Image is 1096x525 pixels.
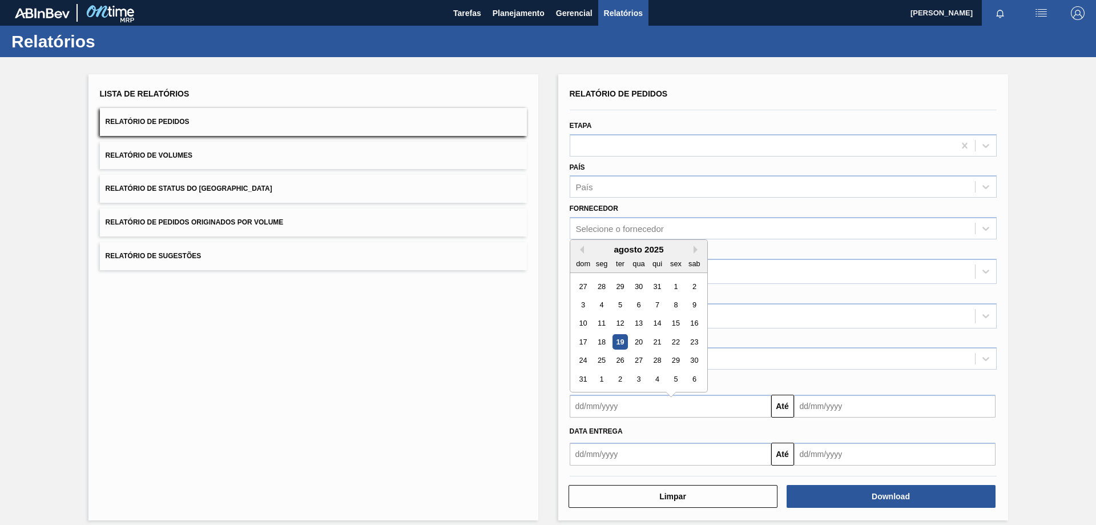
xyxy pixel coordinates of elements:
div: sex [668,256,683,271]
div: Choose segunda-feira, 28 de julho de 2025 [594,279,609,294]
div: Choose domingo, 3 de agosto de 2025 [575,297,591,312]
button: Relatório de Pedidos Originados por Volume [100,209,527,237]
button: Relatório de Pedidos [100,108,527,136]
div: Choose domingo, 24 de agosto de 2025 [575,353,591,368]
div: Choose quarta-feira, 20 de agosto de 2025 [631,334,646,350]
div: Choose domingo, 31 de agosto de 2025 [575,371,591,387]
div: ter [612,256,627,271]
div: Choose quarta-feira, 3 de setembro de 2025 [631,371,646,387]
span: Planejamento [493,6,545,20]
div: dom [575,256,591,271]
img: Logout [1071,6,1085,20]
div: Choose terça-feira, 19 de agosto de 2025 [612,334,627,350]
div: Choose quarta-feira, 30 de julho de 2025 [631,279,646,294]
div: Choose domingo, 17 de agosto de 2025 [575,334,591,350]
label: Etapa [570,122,592,130]
div: Choose sexta-feira, 8 de agosto de 2025 [668,297,683,312]
span: Lista de Relatórios [100,89,190,98]
div: qui [649,256,664,271]
img: userActions [1034,6,1048,20]
div: Choose sábado, 23 de agosto de 2025 [686,334,702,350]
div: Choose sexta-feira, 1 de agosto de 2025 [668,279,683,294]
div: Choose segunda-feira, 25 de agosto de 2025 [594,353,609,368]
div: sab [686,256,702,271]
div: Choose quinta-feira, 4 de setembro de 2025 [649,371,664,387]
div: Choose quarta-feira, 27 de agosto de 2025 [631,353,646,368]
div: Choose quinta-feira, 7 de agosto de 2025 [649,297,664,312]
div: Choose terça-feira, 29 de julho de 2025 [612,279,627,294]
div: Choose quinta-feira, 14 de agosto de 2025 [649,316,664,331]
button: Até [771,395,794,418]
span: Relatório de Volumes [106,151,192,159]
span: Relatório de Status do [GEOGRAPHIC_DATA] [106,185,272,193]
input: dd/mm/yyyy [570,395,771,418]
img: TNhmsLtSVTkK8tSr43FrP2fwEKptu5GPRR3wAAAABJRU5ErkJggg== [15,8,70,18]
button: Relatório de Sugestões [100,242,527,270]
div: Choose segunda-feira, 1 de setembro de 2025 [594,371,609,387]
div: Choose segunda-feira, 11 de agosto de 2025 [594,316,609,331]
div: Choose sábado, 9 de agosto de 2025 [686,297,702,312]
div: Choose sexta-feira, 22 de agosto de 2025 [668,334,683,350]
span: Relatório de Pedidos [106,118,190,126]
div: Choose sexta-feira, 5 de setembro de 2025 [668,371,683,387]
div: Selecione o fornecedor [576,224,664,234]
span: Data entrega [570,427,623,435]
span: Relatório de Pedidos Originados por Volume [106,218,284,226]
span: Relatórios [604,6,643,20]
button: Next Month [694,246,702,254]
div: Choose terça-feira, 2 de setembro de 2025 [612,371,627,387]
div: Choose quinta-feira, 31 de julho de 2025 [649,279,664,294]
span: Relatório de Pedidos [570,89,668,98]
div: Choose terça-feira, 26 de agosto de 2025 [612,353,627,368]
div: Choose sexta-feira, 15 de agosto de 2025 [668,316,683,331]
div: Choose domingo, 10 de agosto de 2025 [575,316,591,331]
div: Choose quarta-feira, 6 de agosto de 2025 [631,297,646,312]
div: agosto 2025 [570,245,707,254]
div: Choose sexta-feira, 29 de agosto de 2025 [668,353,683,368]
div: Choose quarta-feira, 13 de agosto de 2025 [631,316,646,331]
div: seg [594,256,609,271]
div: Choose domingo, 27 de julho de 2025 [575,279,591,294]
div: Choose quinta-feira, 28 de agosto de 2025 [649,353,664,368]
span: Gerencial [556,6,593,20]
div: Choose terça-feira, 5 de agosto de 2025 [612,297,627,312]
label: País [570,163,585,171]
button: Até [771,443,794,466]
input: dd/mm/yyyy [794,443,996,466]
div: Choose sábado, 6 de setembro de 2025 [686,371,702,387]
div: Choose sábado, 2 de agosto de 2025 [686,279,702,294]
button: Download [787,485,996,508]
button: Limpar [569,485,777,508]
div: Choose sábado, 30 de agosto de 2025 [686,353,702,368]
div: Choose quinta-feira, 21 de agosto de 2025 [649,334,664,350]
span: Tarefas [453,6,481,20]
div: Choose terça-feira, 12 de agosto de 2025 [612,316,627,331]
input: dd/mm/yyyy [794,395,996,418]
label: Fornecedor [570,205,618,213]
input: dd/mm/yyyy [570,443,771,466]
button: Relatório de Status do [GEOGRAPHIC_DATA] [100,175,527,203]
button: Previous Month [576,246,584,254]
h1: Relatórios [11,35,214,48]
button: Notificações [982,5,1018,21]
div: month 2025-08 [574,277,703,388]
span: Relatório de Sugestões [106,252,202,260]
div: Choose segunda-feira, 18 de agosto de 2025 [594,334,609,350]
div: Choose sábado, 16 de agosto de 2025 [686,316,702,331]
div: País [576,182,593,192]
div: Choose segunda-feira, 4 de agosto de 2025 [594,297,609,312]
button: Relatório de Volumes [100,142,527,170]
div: qua [631,256,646,271]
